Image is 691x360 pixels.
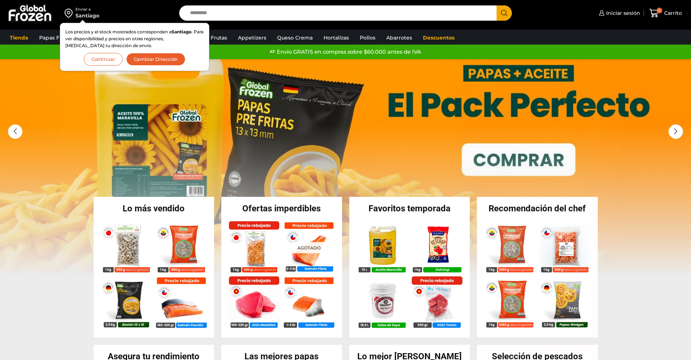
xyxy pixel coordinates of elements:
[669,124,683,139] div: Next slide
[477,204,598,213] h2: Recomendación del chef
[65,7,75,19] img: address-field-icon.svg
[94,204,214,213] h2: Lo más vendido
[383,31,416,45] a: Abarrotes
[84,53,123,66] button: Continuar
[126,53,186,66] button: Cambiar Dirección
[234,31,270,45] a: Appetizers
[419,31,458,45] a: Descuentos
[75,12,99,19] div: Santiago
[647,5,684,22] a: 0 Carrito
[356,31,379,45] a: Pollos
[172,29,192,34] strong: Santiago
[349,204,470,213] h2: Favoritos temporada
[292,242,326,253] p: Agotado
[597,6,640,20] a: Iniciar sesión
[662,9,682,17] span: Carrito
[8,124,22,139] div: Previous slide
[604,9,640,17] span: Iniciar sesión
[36,31,74,45] a: Papas Fritas
[6,31,32,45] a: Tienda
[657,8,662,13] span: 0
[65,28,204,49] p: Los precios y el stock mostrados corresponden a . Para ver disponibilidad y precios en otras regi...
[75,7,99,12] div: Enviar a
[273,31,316,45] a: Queso Crema
[221,204,342,213] h2: Ofertas imperdibles
[320,31,353,45] a: Hortalizas
[497,5,512,21] button: Search button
